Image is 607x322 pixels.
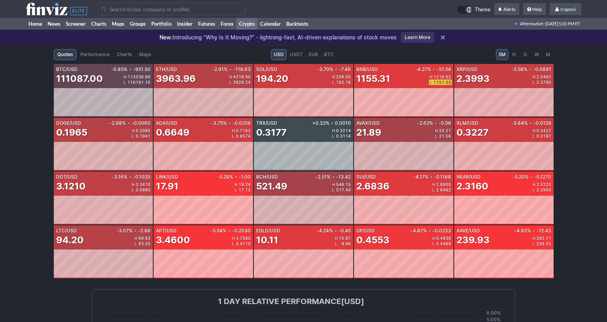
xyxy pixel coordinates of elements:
span: L [132,188,136,192]
span: 17.73 [239,188,251,192]
div: XLM/USD [457,121,510,126]
span: H [232,236,236,240]
a: D [520,49,531,60]
a: OP/USD-4.87%•-0.02330.4553H0.4938L0.4489 [354,225,453,278]
div: 2.6836 [356,180,389,193]
span: [DATE] 5:01 PM ET [545,18,580,30]
div: ETH/USD [156,67,211,72]
span: H [134,236,138,240]
a: AVAX/USD-2.62%•-0.5921.89H23.27L21.56 [354,118,453,171]
span: 0.1941 [136,134,150,138]
div: BTC/USD [56,67,110,72]
span: 2.5482 [536,75,551,79]
span: • [235,175,237,179]
a: ETH/USD-2.91%•-118.633963.96H4218.90L3929.24 [154,64,253,117]
div: 2.3993 [457,73,490,85]
span: L [432,188,436,192]
a: Theme [457,5,490,14]
a: rraponi [550,3,581,16]
div: AVAX/USD [356,121,416,126]
span: rraponi [560,6,576,12]
span: 113536.90 [127,75,150,79]
a: DOGE/USD-2.98%•-0.00600.1965H0.2085L0.1941 [54,118,153,171]
div: 521.49 [256,180,287,193]
div: APT/USD [156,228,209,233]
span: 2.6462 [436,188,451,192]
span: Performance [80,51,110,58]
span: H [132,129,136,133]
span: L [533,134,536,138]
div: BCH/USD [256,175,314,179]
a: Portfolio [149,18,174,30]
div: -4.93% -12.43 [513,228,551,233]
div: 239.93 [457,234,490,246]
span: H [533,129,536,133]
span: Aftermarket · [520,18,545,30]
div: 10.11 [256,234,278,246]
span: H [332,129,336,133]
span: • [228,121,231,126]
a: APT/USD-5.54%•-0.20303.4600H3.7590L3.4110 [154,225,253,278]
div: 1155.31 [356,73,390,85]
div: AAVE/USD [457,228,513,233]
div: 2.3160 [457,180,488,193]
span: 10.97 [339,236,351,240]
span: • [229,67,232,72]
div: BNB/USD [356,67,414,72]
span: 0.7162 [236,129,251,133]
span: • [529,121,532,126]
div: -4.87% -0.0233 [409,228,451,233]
div: -3.58% -0.0891 [510,67,551,72]
a: BCH/USD-2.51%•-13.42521.49H546.15L517.40 [254,172,353,225]
span: 3.7590 [236,236,251,240]
span: 19.24 [239,182,251,186]
a: Charts [113,49,135,60]
span: 9.96 [342,242,351,246]
span: L [435,134,439,138]
span: H [430,75,434,79]
a: SUI/USD-4.17%•-0.11682.6836H2.8905L2.6462 [354,172,453,225]
div: DOGE/USD [56,121,108,126]
div: -3.84% -0.0129 [510,121,551,126]
span: L [124,80,127,84]
span: 0.3197 [536,134,551,138]
div: TRX/USD [256,121,311,126]
span: H [232,129,236,133]
div: LINK/USD [156,175,216,179]
span: • [332,175,334,179]
span: Maps [139,51,151,58]
span: H [432,182,436,186]
span: 4218.90 [233,75,251,79]
a: ADA/USD-3.75%•-0.02590.6649H0.7162L0.6574 [154,118,253,171]
span: 99.93 [138,236,150,240]
span: H [432,236,436,240]
div: XRP/USD [457,67,510,72]
div: 21.89 [356,126,381,139]
a: BTC/USD-0.85%•-951.50111087.00H113536.90L110191.10 [54,64,153,117]
span: • [435,121,437,126]
span: 93.35 [138,242,150,246]
span: H [533,236,536,240]
span: L [232,134,236,138]
span: 0.4489 [436,242,451,246]
a: Crypto [236,18,257,30]
span: L [229,80,233,84]
span: 23.27 [439,129,451,133]
span: L [332,80,336,84]
span: H [533,182,536,186]
span: • [335,67,337,72]
div: 0.6649 [156,126,189,139]
div: 3.1210 [56,180,86,193]
span: H [132,182,136,186]
a: W [531,49,542,60]
span: Quotes [57,51,73,58]
div: +0.32% 0.0010 [311,121,351,126]
span: EUR [309,51,318,58]
span: L [533,80,536,84]
div: -3.75% -0.0259 [209,121,251,126]
div: -5.54% -0.2030 [209,228,251,233]
span: • [530,175,533,179]
a: TRX/USD+0.32%•0.00100.3177H0.3214L0.3114 [254,118,353,171]
a: USDT [287,49,306,60]
span: H [335,236,339,240]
